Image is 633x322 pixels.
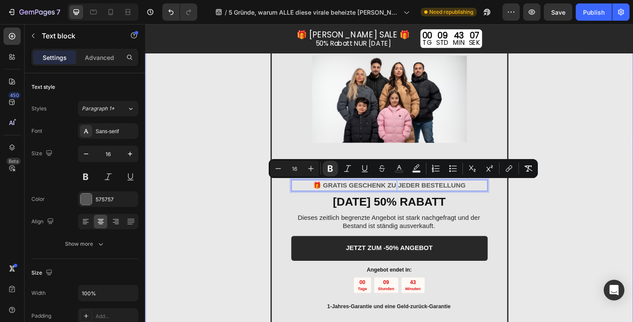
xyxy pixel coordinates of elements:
[31,105,47,113] div: Styles
[31,312,51,320] div: Padding
[96,313,136,320] div: Add...
[43,53,67,62] p: Settings
[56,7,60,17] p: 7
[192,296,323,302] strong: 1-Jahres-Garantie und eine Geld-zurück-Garantie
[42,31,115,41] p: Text block
[31,236,138,252] button: Show more
[199,181,318,194] strong: [DATE] 50% RABATT
[294,7,304,16] div: 00
[78,101,138,116] button: Paragraph 1*
[6,158,21,165] div: Beta
[576,3,612,21] button: Publish
[82,105,115,113] span: Paragraph 1*
[246,270,264,277] div: 09
[275,277,292,283] p: Minuten
[429,8,473,16] span: Need republishing
[229,8,400,17] span: 5 Gründe, warum ALLE diese virale beheizte [PERSON_NAME] von [PERSON_NAME] kaufen
[162,3,197,21] div: Undo/Redo
[343,16,355,23] p: SEK
[155,224,363,250] a: JETZT ZUM -50% ANGEBOT
[31,148,54,159] div: Size
[583,8,605,17] div: Publish
[31,216,56,228] div: Align
[96,196,136,203] div: 575757
[155,200,362,219] p: Dieses zeitlich begrenzte Angebot ist stark nachgefragt und der Bestand ist ständig ausverkauft.
[326,16,338,23] p: MIN
[85,53,114,62] p: Advanced
[31,289,46,297] div: Width
[177,167,339,174] strong: 🎁 GRATIS GESCHENK ZU JEDER BESTELLUNG
[269,159,538,178] div: Editor contextual toolbar
[294,16,304,23] p: TG
[31,127,42,135] div: Font
[31,267,54,279] div: Size
[308,16,322,23] p: STD
[8,92,21,99] div: 450
[3,3,64,21] button: 7
[96,128,136,135] div: Sans-serif
[155,165,363,177] div: Rich Text Editor. Editing area: main
[225,270,235,277] div: 00
[78,285,138,301] input: Auto
[604,280,624,300] div: Open Intercom Messenger
[65,240,105,248] div: Show more
[161,17,280,24] p: 50% Rabatt NUR [DATE]
[246,277,264,283] p: Stunden
[551,9,565,16] span: Save
[161,6,280,15] p: 🎁 [PERSON_NAME] SALE 🎁
[31,195,45,203] div: Color
[212,233,304,242] p: JETZT ZUM -50% ANGEBOT
[326,7,338,16] div: 43
[235,256,282,263] strong: Angebot endet in:
[225,8,227,17] span: /
[308,7,322,16] div: 09
[31,83,55,91] div: Text style
[275,270,292,277] div: 43
[225,277,235,283] p: Tage
[343,7,355,16] div: 07
[544,3,572,21] button: Save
